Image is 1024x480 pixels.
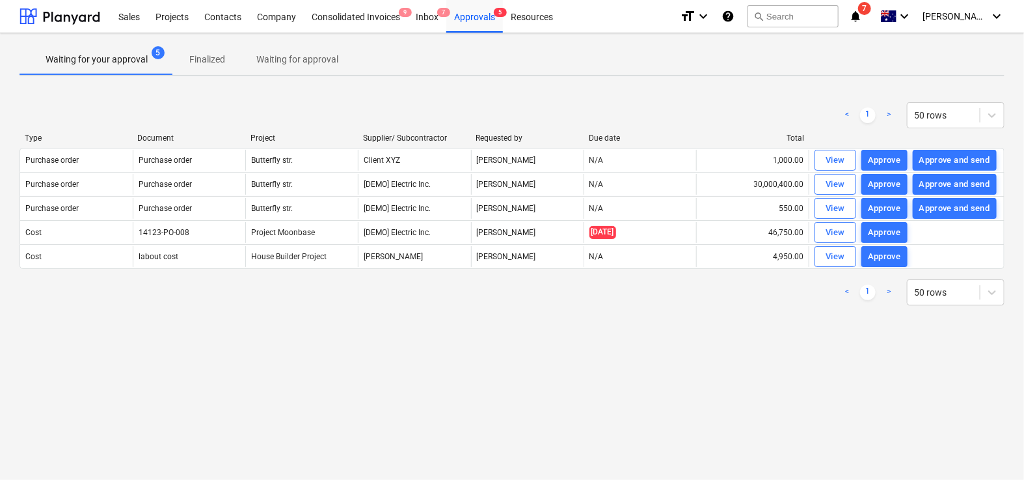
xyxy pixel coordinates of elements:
i: Knowledge base [721,8,734,24]
span: [DATE] [589,226,616,238]
button: Approve [861,174,908,195]
div: [PERSON_NAME] [358,246,470,267]
div: 4,950.00 [696,246,809,267]
div: Document [137,134,239,143]
i: keyboard_arrow_down [896,8,912,24]
button: Search [748,5,839,27]
div: Project [250,134,353,143]
button: Approve and send [913,150,997,171]
div: Cost [25,228,42,237]
span: Butterfly str. [251,180,293,189]
div: Cost [25,252,42,261]
div: Purchase order [25,180,79,189]
button: Approve and send [913,198,997,219]
div: N/A [589,180,604,189]
span: Butterfly str. [251,156,293,165]
div: Purchase order [25,204,79,213]
div: Due date [589,134,691,143]
div: Purchase order [139,156,192,165]
span: [PERSON_NAME] [923,11,988,21]
button: Approve [861,198,908,219]
p: Waiting for approval [256,53,338,66]
div: [PERSON_NAME] [471,198,584,219]
span: 5 [152,46,165,59]
div: Supplier/ Subcontractor [363,134,465,143]
span: 7 [437,8,450,17]
div: Approve [868,177,901,192]
div: [DEMO] Electric Inc. [358,174,470,195]
button: View [815,198,856,219]
a: Next page [881,107,896,123]
div: Approve [868,201,901,216]
a: Page 1 is your current page [860,107,876,123]
div: Approve [868,249,901,264]
div: Requested by [476,134,578,143]
button: Approve [861,222,908,243]
p: Finalized [189,53,225,66]
button: Approve [861,150,908,171]
span: Project Moonbase [251,228,315,237]
div: 14123-PO-008 [139,228,189,237]
button: View [815,222,856,243]
div: Total [702,134,804,143]
i: format_size [680,8,695,24]
span: Butterfly str. [251,204,293,213]
div: N/A [589,156,604,165]
div: 30,000,400.00 [696,174,809,195]
span: search [753,11,764,21]
div: View [826,225,845,240]
a: Previous page [839,107,855,123]
div: 550.00 [696,198,809,219]
button: Approve [861,246,908,267]
div: Approve and send [919,177,990,192]
div: N/A [589,252,604,261]
div: Client XYZ [358,150,470,171]
div: View [826,249,845,264]
div: Approve and send [919,153,990,168]
div: Purchase order [139,204,192,213]
div: [PERSON_NAME] [471,150,584,171]
a: Previous page [839,285,855,300]
div: [DEMO] Electric Inc. [358,198,470,219]
div: View [826,201,845,216]
span: 9 [399,8,412,17]
p: Waiting for your approval [46,53,148,66]
i: keyboard_arrow_down [989,8,1004,24]
div: Purchase order [139,180,192,189]
div: Approve [868,225,901,240]
a: Next page [881,285,896,300]
div: View [826,153,845,168]
div: N/A [589,204,604,213]
span: 5 [494,8,507,17]
span: House Builder Project [251,252,327,261]
div: [PERSON_NAME] [471,174,584,195]
button: View [815,246,856,267]
button: View [815,174,856,195]
div: Approve and send [919,201,990,216]
iframe: Chat Widget [959,417,1024,480]
div: Type [25,134,127,143]
div: View [826,177,845,192]
button: View [815,150,856,171]
div: labout cost [139,252,178,261]
span: 7 [858,2,871,15]
div: [DEMO] Electric Inc. [358,222,470,243]
div: [PERSON_NAME] [471,246,584,267]
button: Approve and send [913,174,997,195]
div: Purchase order [25,156,79,165]
i: notifications [849,8,862,24]
i: keyboard_arrow_down [695,8,711,24]
div: [PERSON_NAME] [471,222,584,243]
div: Approve [868,153,901,168]
a: Page 1 is your current page [860,285,876,300]
div: 46,750.00 [696,222,809,243]
div: 1,000.00 [696,150,809,171]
